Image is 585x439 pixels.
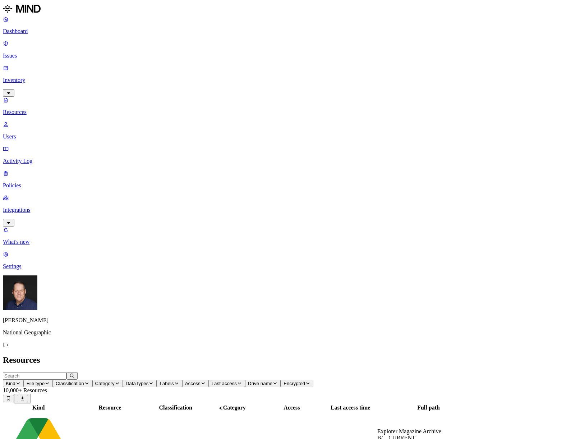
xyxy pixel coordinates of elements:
[3,3,582,16] a: MIND
[3,263,582,270] p: Settings
[3,77,582,83] p: Inventory
[3,97,582,115] a: Resources
[95,381,115,386] span: Category
[3,109,582,115] p: Resources
[3,170,582,189] a: Policies
[3,355,582,365] h2: Resources
[3,65,582,96] a: Inventory
[3,329,582,336] p: National Geographic
[3,158,582,164] p: Activity Log
[212,381,237,386] span: Last access
[160,381,174,386] span: Labels
[4,404,73,411] div: Kind
[377,404,480,411] div: Full path
[3,251,582,270] a: Settings
[325,404,376,411] div: Last access time
[3,133,582,140] p: Users
[27,381,45,386] span: File type
[3,372,66,380] input: Search
[3,275,37,310] img: Mark DeCarlo
[223,404,246,411] span: Category
[3,182,582,189] p: Policies
[126,381,149,386] span: Data types
[3,195,582,225] a: Integrations
[3,3,41,14] img: MIND
[3,387,47,393] span: 10,000+ Resources
[6,381,15,386] span: Kind
[3,207,582,213] p: Integrations
[74,404,146,411] div: Resource
[56,381,84,386] span: Classification
[260,404,323,411] div: Access
[3,146,582,164] a: Activity Log
[3,40,582,59] a: Issues
[3,239,582,245] p: What's new
[3,28,582,35] p: Dashboard
[248,381,272,386] span: Drive name
[3,121,582,140] a: Users
[185,381,201,386] span: Access
[3,16,582,35] a: Dashboard
[3,227,582,245] a: What's new
[3,52,582,59] p: Issues
[147,404,204,411] div: Classification
[284,381,305,386] span: Encrypted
